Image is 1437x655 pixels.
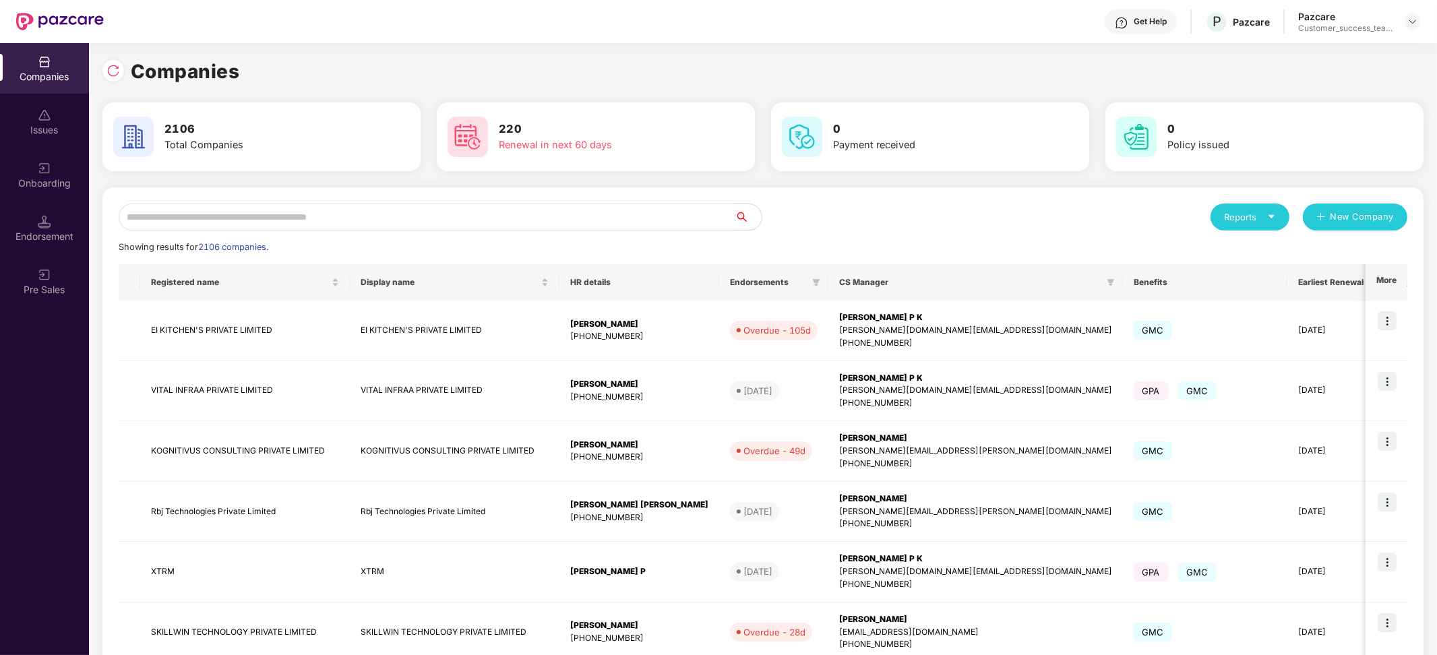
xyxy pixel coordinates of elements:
[559,264,719,301] th: HR details
[1107,278,1115,286] span: filter
[350,482,559,542] td: Rbj Technologies Private Limited
[1287,421,1374,482] td: [DATE]
[1303,204,1407,230] button: plusNew Company
[1298,10,1393,23] div: Pazcare
[839,626,1112,639] div: [EMAIL_ADDRESS][DOMAIN_NAME]
[734,212,762,222] span: search
[743,384,772,398] div: [DATE]
[1116,117,1157,157] img: svg+xml;base64,PHN2ZyB4bWxucz0iaHR0cDovL3d3dy53My5vcmcvMjAwMC9zdmciIHdpZHRoPSI2MCIgaGVpZ2h0PSI2MC...
[839,397,1112,410] div: [PHONE_NUMBER]
[38,268,51,282] img: svg+xml;base64,PHN2ZyB3aWR0aD0iMjAiIGhlaWdodD0iMjAiIHZpZXdCb3g9IjAgMCAyMCAyMCIgZmlsbD0ibm9uZSIgeG...
[570,378,708,391] div: [PERSON_NAME]
[1134,441,1172,460] span: GMC
[1134,16,1167,27] div: Get Help
[1267,212,1276,221] span: caret-down
[499,121,693,138] h3: 220
[1298,23,1393,34] div: Customer_success_team_lead
[839,638,1112,651] div: [PHONE_NUMBER]
[140,301,350,361] td: EI KITCHEN'S PRIVATE LIMITED
[570,632,708,645] div: [PHONE_NUMBER]
[1134,563,1168,582] span: GPA
[570,330,708,343] div: [PHONE_NUMBER]
[140,542,350,602] td: XTRM
[1167,121,1362,138] h3: 0
[839,578,1112,591] div: [PHONE_NUMBER]
[734,204,762,230] button: search
[164,137,359,153] div: Total Companies
[570,439,708,451] div: [PERSON_NAME]
[839,432,1112,445] div: [PERSON_NAME]
[106,64,120,77] img: svg+xml;base64,PHN2ZyBpZD0iUmVsb2FkLTMyeDMyIiB4bWxucz0iaHR0cDovL3d3dy53My5vcmcvMjAwMC9zdmciIHdpZH...
[198,242,268,252] span: 2106 companies.
[119,242,268,252] span: Showing results for
[1316,212,1325,223] span: plus
[38,55,51,69] img: svg+xml;base64,PHN2ZyBpZD0iQ29tcGFuaWVzIiB4bWxucz0iaHR0cDovL3d3dy53My5vcmcvMjAwMC9zdmciIHdpZHRoPS...
[16,13,104,30] img: New Pazcare Logo
[839,445,1112,458] div: [PERSON_NAME][EMAIL_ADDRESS][PERSON_NAME][DOMAIN_NAME]
[743,323,811,337] div: Overdue - 105d
[839,372,1112,385] div: [PERSON_NAME] P K
[743,565,772,578] div: [DATE]
[743,444,805,458] div: Overdue - 49d
[1378,432,1397,451] img: icon
[1287,301,1374,361] td: [DATE]
[1115,16,1128,30] img: svg+xml;base64,PHN2ZyBpZD0iSGVscC0zMngzMiIgeG1sbnM9Imh0dHA6Ly93d3cudzMub3JnLzIwMDAvc3ZnIiB3aWR0aD...
[140,421,350,482] td: KOGNITIVUS CONSULTING PRIVATE LIMITED
[1134,381,1168,400] span: GPA
[839,553,1112,565] div: [PERSON_NAME] P K
[151,277,329,288] span: Registered name
[570,565,708,578] div: [PERSON_NAME] P
[350,542,559,602] td: XTRM
[812,278,820,286] span: filter
[1378,553,1397,571] img: icon
[1104,274,1118,290] span: filter
[1287,542,1374,602] td: [DATE]
[833,137,1027,153] div: Payment received
[839,493,1112,505] div: [PERSON_NAME]
[839,518,1112,530] div: [PHONE_NUMBER]
[1378,493,1397,511] img: icon
[164,121,359,138] h3: 2106
[1134,502,1172,521] span: GMC
[1178,563,1217,582] span: GMC
[839,565,1112,578] div: [PERSON_NAME][DOMAIN_NAME][EMAIL_ADDRESS][DOMAIN_NAME]
[38,162,51,175] img: svg+xml;base64,PHN2ZyB3aWR0aD0iMjAiIGhlaWdodD0iMjAiIHZpZXdCb3g9IjAgMCAyMCAyMCIgZmlsbD0ibm9uZSIgeG...
[131,57,240,86] h1: Companies
[1287,482,1374,542] td: [DATE]
[1134,321,1172,340] span: GMC
[350,421,559,482] td: KOGNITIVUS CONSULTING PRIVATE LIMITED
[1178,381,1217,400] span: GMC
[839,613,1112,626] div: [PERSON_NAME]
[1366,264,1407,301] th: More
[1378,372,1397,391] img: icon
[1134,623,1172,642] span: GMC
[1233,15,1270,28] div: Pazcare
[839,277,1101,288] span: CS Manager
[1123,264,1287,301] th: Benefits
[570,511,708,524] div: [PHONE_NUMBER]
[782,117,822,157] img: svg+xml;base64,PHN2ZyB4bWxucz0iaHR0cDovL3d3dy53My5vcmcvMjAwMC9zdmciIHdpZHRoPSI2MCIgaGVpZ2h0PSI2MC...
[570,619,708,632] div: [PERSON_NAME]
[809,274,823,290] span: filter
[38,215,51,228] img: svg+xml;base64,PHN2ZyB3aWR0aD0iMTQuNSIgaGVpZ2h0PSIxNC41IiB2aWV3Qm94PSIwIDAgMTYgMTYiIGZpbGw9Im5vbm...
[839,384,1112,397] div: [PERSON_NAME][DOMAIN_NAME][EMAIL_ADDRESS][DOMAIN_NAME]
[833,121,1027,138] h3: 0
[1378,613,1397,632] img: icon
[570,391,708,404] div: [PHONE_NUMBER]
[1287,264,1374,301] th: Earliest Renewal
[350,301,559,361] td: EI KITCHEN'S PRIVATE LIMITED
[839,505,1112,518] div: [PERSON_NAME][EMAIL_ADDRESS][PERSON_NAME][DOMAIN_NAME]
[1167,137,1362,153] div: Policy issued
[839,458,1112,470] div: [PHONE_NUMBER]
[499,137,693,153] div: Renewal in next 60 days
[839,324,1112,337] div: [PERSON_NAME][DOMAIN_NAME][EMAIL_ADDRESS][DOMAIN_NAME]
[1331,210,1395,224] span: New Company
[839,311,1112,324] div: [PERSON_NAME] P K
[1224,210,1276,224] div: Reports
[140,482,350,542] td: Rbj Technologies Private Limited
[1378,311,1397,330] img: icon
[730,277,807,288] span: Endorsements
[1407,16,1418,27] img: svg+xml;base64,PHN2ZyBpZD0iRHJvcGRvd24tMzJ4MzIiIHhtbG5zPSJodHRwOi8vd3d3LnczLm9yZy8yMDAwL3N2ZyIgd2...
[570,451,708,464] div: [PHONE_NUMBER]
[1213,13,1221,30] span: P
